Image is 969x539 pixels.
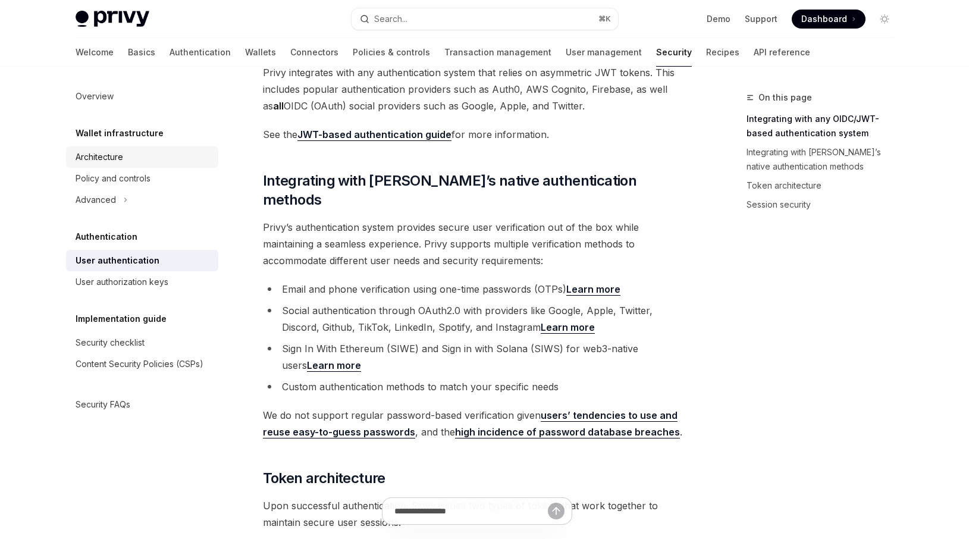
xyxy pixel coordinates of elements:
[394,498,548,524] input: Ask a question...
[754,38,810,67] a: API reference
[263,171,692,209] span: Integrating with [PERSON_NAME]’s native authentication methods
[656,38,692,67] a: Security
[76,336,145,350] div: Security checklist
[76,126,164,140] h5: Wallet infrastructure
[66,271,218,293] a: User authorization keys
[76,275,168,289] div: User authorization keys
[374,12,407,26] div: Search...
[566,38,642,67] a: User management
[66,146,218,168] a: Architecture
[566,283,620,296] a: Learn more
[548,503,565,519] button: Send message
[76,357,203,371] div: Content Security Policies (CSPs)
[76,253,159,268] div: User authentication
[706,38,739,67] a: Recipes
[598,14,611,24] span: ⌘ K
[263,469,385,488] span: Token architecture
[745,13,777,25] a: Support
[444,38,551,67] a: Transaction management
[747,143,904,176] a: Integrating with [PERSON_NAME]’s native authentication methods
[747,195,904,214] a: Session security
[263,407,692,440] span: We do not support regular password-based verification given , and the .
[263,340,692,374] li: Sign In With Ethereum (SIWE) and Sign in with Solana (SIWS) for web3-native users
[76,11,149,27] img: light logo
[307,359,361,372] a: Learn more
[66,353,218,375] a: Content Security Policies (CSPs)
[245,38,276,67] a: Wallets
[290,38,338,67] a: Connectors
[66,86,218,107] a: Overview
[747,109,904,143] a: Integrating with any OIDC/JWT-based authentication system
[541,321,595,334] a: Learn more
[263,281,692,297] li: Email and phone verification using one-time passwords (OTPs)
[76,193,116,207] div: Advanced
[76,150,123,164] div: Architecture
[66,168,218,189] a: Policy and controls
[747,176,904,195] a: Token architecture
[792,10,865,29] a: Dashboard
[66,250,218,271] a: User authentication
[875,10,894,29] button: Toggle dark mode
[76,312,167,326] h5: Implementation guide
[801,13,847,25] span: Dashboard
[263,219,692,269] span: Privy’s authentication system provides secure user verification out of the box while maintaining ...
[707,13,730,25] a: Demo
[66,394,218,415] a: Security FAQs
[758,90,812,105] span: On this page
[76,171,150,186] div: Policy and controls
[76,397,130,412] div: Security FAQs
[263,126,692,143] span: See the for more information.
[273,100,284,112] strong: all
[352,8,618,30] button: Open search
[76,89,114,104] div: Overview
[455,426,680,438] a: high incidence of password database breaches
[353,38,430,67] a: Policies & controls
[76,230,137,244] h5: Authentication
[297,129,451,141] a: JWT-based authentication guide
[263,64,692,114] span: Privy integrates with any authentication system that relies on asymmetric JWT tokens. This includ...
[76,38,114,67] a: Welcome
[128,38,155,67] a: Basics
[263,302,692,336] li: Social authentication through OAuth2.0 with providers like Google, Apple, Twitter, Discord, Githu...
[66,189,218,211] button: Toggle Advanced section
[263,378,692,395] li: Custom authentication methods to match your specific needs
[170,38,231,67] a: Authentication
[66,332,218,353] a: Security checklist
